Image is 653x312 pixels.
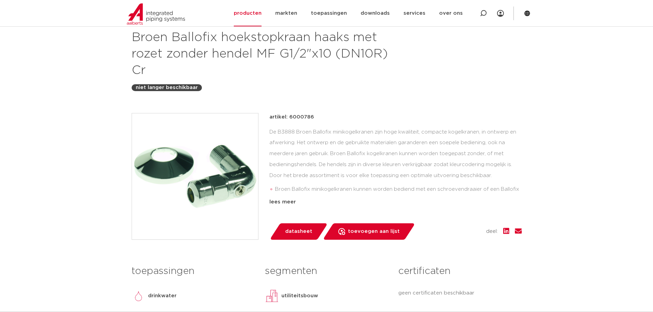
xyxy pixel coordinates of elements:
[132,29,389,79] h1: Broen Ballofix hoekstopkraan haaks met rozet zonder hendel MF G1/2"x10 (DN10R) Cr
[486,227,498,236] span: deel:
[269,113,314,121] p: artikel: 6000786
[136,84,198,92] p: niet langer beschikbaar
[398,289,521,297] p: geen certificaten beschikbaar
[285,226,312,237] span: datasheet
[348,226,400,237] span: toevoegen aan lijst
[269,198,522,206] div: lees meer
[132,113,258,239] img: Product Image for Broen Ballofix hoekstopkraan haaks met rozet zonder hendel MF G1/2"x10 (DN10R) Cr
[265,264,388,278] h3: segmenten
[148,292,177,300] p: drinkwater
[398,264,521,278] h3: certificaten
[269,223,328,240] a: datasheet
[281,292,318,300] p: utiliteitsbouw
[265,289,279,303] img: utiliteitsbouw
[275,184,522,206] li: Broen Ballofix minikogelkranen kunnen worden bediend met een schroevendraaier of een Ballofix hendel
[269,127,522,195] div: De B3888 Broen Ballofix minikogelkranen zijn hoge kwaliteit, compacte kogelkranen, in ontwerp en ...
[132,289,145,303] img: drinkwater
[132,264,255,278] h3: toepassingen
